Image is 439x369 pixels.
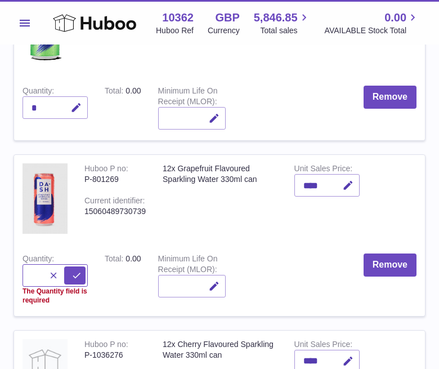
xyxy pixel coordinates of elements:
[215,10,239,25] strong: GBP
[364,86,416,109] button: Remove
[294,340,352,352] label: Unit Sales Price
[84,164,128,176] div: Huboo P no
[364,254,416,277] button: Remove
[254,10,298,25] span: 5,846.85
[126,254,141,263] span: 0.00
[254,10,311,36] a: 5,846.85 Total sales
[105,254,126,266] label: Total
[162,10,194,25] strong: 10362
[156,25,194,36] div: Huboo Ref
[325,10,420,36] a: 0.00 AVAILABLE Stock Total
[105,86,126,98] label: Total
[84,350,146,361] div: P-1036276
[84,206,146,217] div: 15060489730739
[84,174,146,185] div: P-801269
[158,86,218,109] label: Minimum Life On Receipt (MLOR)
[260,25,310,36] span: Total sales
[23,163,68,234] img: 12x Grapefruit Flavoured Sparkling Water 330ml can
[126,86,141,95] span: 0.00
[23,254,54,266] label: Quantity
[294,164,352,176] label: Unit Sales Price
[154,155,286,245] td: 12x Grapefruit Flavoured Sparkling Water 330ml can
[208,25,240,36] div: Currency
[384,10,406,25] span: 0.00
[23,287,88,305] div: The Quantity field is required
[84,340,128,352] div: Huboo P no
[158,254,218,277] label: Minimum Life On Receipt (MLOR)
[325,25,420,36] span: AVAILABLE Stock Total
[84,196,145,208] div: Current identifier
[23,86,54,98] label: Quantity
